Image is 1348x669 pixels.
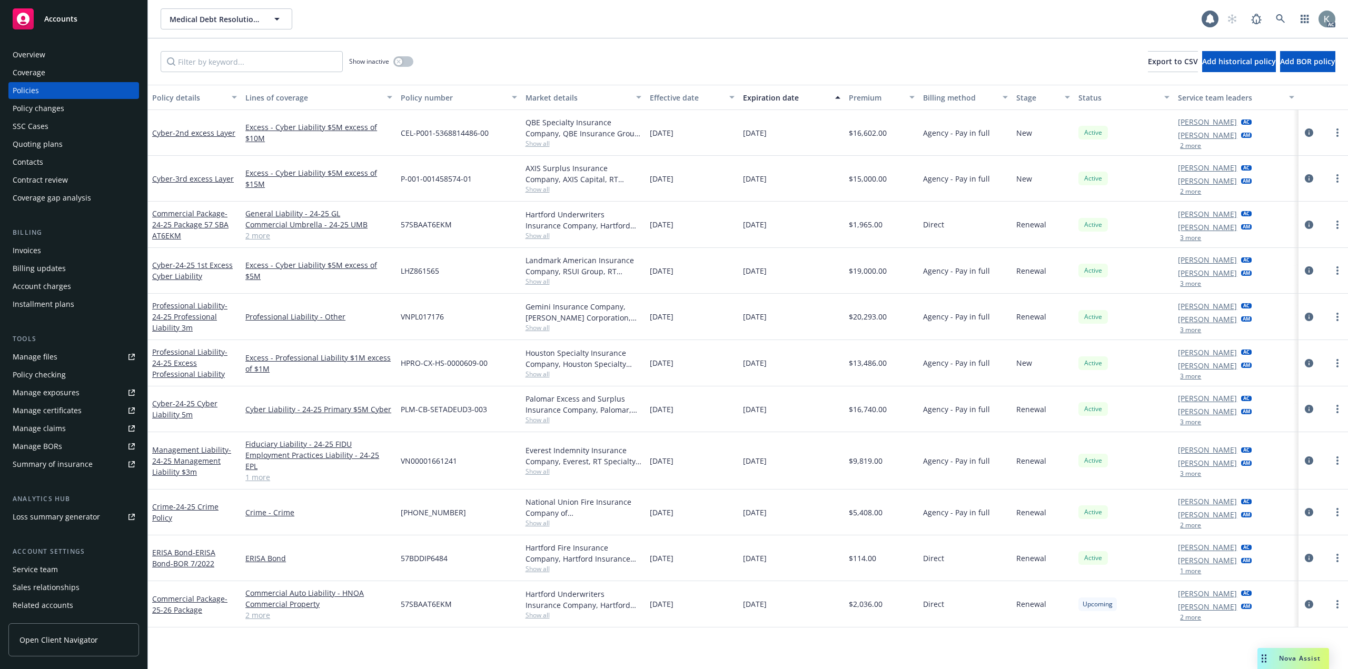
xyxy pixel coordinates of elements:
[1083,128,1104,137] span: Active
[1180,281,1201,287] button: 3 more
[13,172,68,188] div: Contract review
[1303,552,1315,564] a: circleInformation
[1016,507,1046,518] span: Renewal
[1016,598,1046,610] span: Renewal
[923,598,944,610] span: Direct
[8,242,139,259] a: Invoices
[8,348,139,365] a: Manage files
[13,438,62,455] div: Manage BORs
[401,265,439,276] span: LHZ861565
[1180,568,1201,574] button: 1 more
[1303,506,1315,518] a: circleInformation
[526,185,641,194] span: Show all
[650,92,723,103] div: Effective date
[1178,555,1237,566] a: [PERSON_NAME]
[923,173,990,184] span: Agency - Pay in full
[8,420,139,437] a: Manage claims
[8,189,139,206] a: Coverage gap analysis
[13,278,71,295] div: Account charges
[8,172,139,188] a: Contract review
[1178,393,1237,404] a: [PERSON_NAME]
[13,118,48,135] div: SSC Cases
[152,445,231,477] a: Management Liability
[13,100,64,117] div: Policy changes
[1303,264,1315,277] a: circleInformation
[8,64,139,81] a: Coverage
[152,547,215,568] a: ERISA Bond
[1180,522,1201,528] button: 2 more
[650,265,673,276] span: [DATE]
[8,100,139,117] a: Policy changes
[1178,301,1237,312] a: [PERSON_NAME]
[743,357,767,368] span: [DATE]
[1083,507,1104,517] span: Active
[526,588,641,611] div: Hartford Underwriters Insurance Company, Hartford Insurance Group
[152,260,233,281] a: Cyber
[650,507,673,518] span: [DATE]
[1303,311,1315,323] a: circleInformation
[245,208,392,219] a: General Liability - 24-25 GL
[152,301,227,333] span: - 24-25 Professional Liability 3m
[923,357,990,368] span: Agency - Pay in full
[1148,51,1198,72] button: Export to CSV
[1257,648,1271,669] div: Drag to move
[1178,162,1237,173] a: [PERSON_NAME]
[1178,116,1237,127] a: [PERSON_NAME]
[650,455,673,466] span: [DATE]
[8,561,139,578] a: Service team
[526,255,641,277] div: Landmark American Insurance Company, RSUI Group, RT Specialty Insurance Services, LLC (RSG Specia...
[1083,174,1104,183] span: Active
[1180,143,1201,149] button: 2 more
[401,127,489,138] span: CEL-P001-5368814486-00
[8,296,139,313] a: Installment plans
[923,455,990,466] span: Agency - Pay in full
[1303,598,1315,611] a: circleInformation
[8,260,139,277] a: Billing updates
[13,561,58,578] div: Service team
[401,553,448,564] span: 57BDDIP6484
[849,404,887,415] span: $16,740.00
[1331,126,1344,139] a: more
[526,163,641,185] div: AXIS Surplus Insurance Company, AXIS Capital, RT Specialty Insurance Services, LLC (RSG Specialty...
[650,357,673,368] span: [DATE]
[401,311,444,322] span: VNPL017176
[650,219,673,230] span: [DATE]
[152,128,235,138] a: Cyber
[1180,188,1201,195] button: 2 more
[1083,312,1104,322] span: Active
[923,127,990,138] span: Agency - Pay in full
[1222,8,1243,29] a: Start snowing
[8,384,139,401] a: Manage exposures
[1178,542,1237,553] a: [PERSON_NAME]
[1331,218,1344,231] a: more
[923,311,990,322] span: Agency - Pay in full
[1294,8,1315,29] a: Switch app
[1180,419,1201,425] button: 3 more
[245,472,392,483] a: 1 more
[1178,267,1237,278] a: [PERSON_NAME]
[743,598,767,610] span: [DATE]
[743,311,767,322] span: [DATE]
[152,208,229,241] a: Commercial Package
[152,347,227,379] span: - 24-25 Excess Professional Liability
[245,553,392,564] a: ERISA Bond
[13,456,93,473] div: Summary of insurance
[739,85,845,110] button: Expiration date
[1016,127,1032,138] span: New
[13,136,63,153] div: Quoting plans
[13,384,80,401] div: Manage exposures
[8,4,139,34] a: Accounts
[526,496,641,518] div: National Union Fire Insurance Company of [GEOGRAPHIC_DATA], [GEOGRAPHIC_DATA], AIG
[743,219,767,230] span: [DATE]
[152,301,227,333] a: Professional Liability
[1331,552,1344,564] a: more
[8,546,139,557] div: Account settings
[1331,172,1344,185] a: more
[526,542,641,564] div: Hartford Fire Insurance Company, Hartford Insurance Group
[1178,208,1237,219] a: [PERSON_NAME]
[1178,347,1237,358] a: [PERSON_NAME]
[245,507,392,518] a: Crime - Crime
[8,227,139,238] div: Billing
[13,508,100,525] div: Loss summary generator
[1016,265,1046,276] span: Renewal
